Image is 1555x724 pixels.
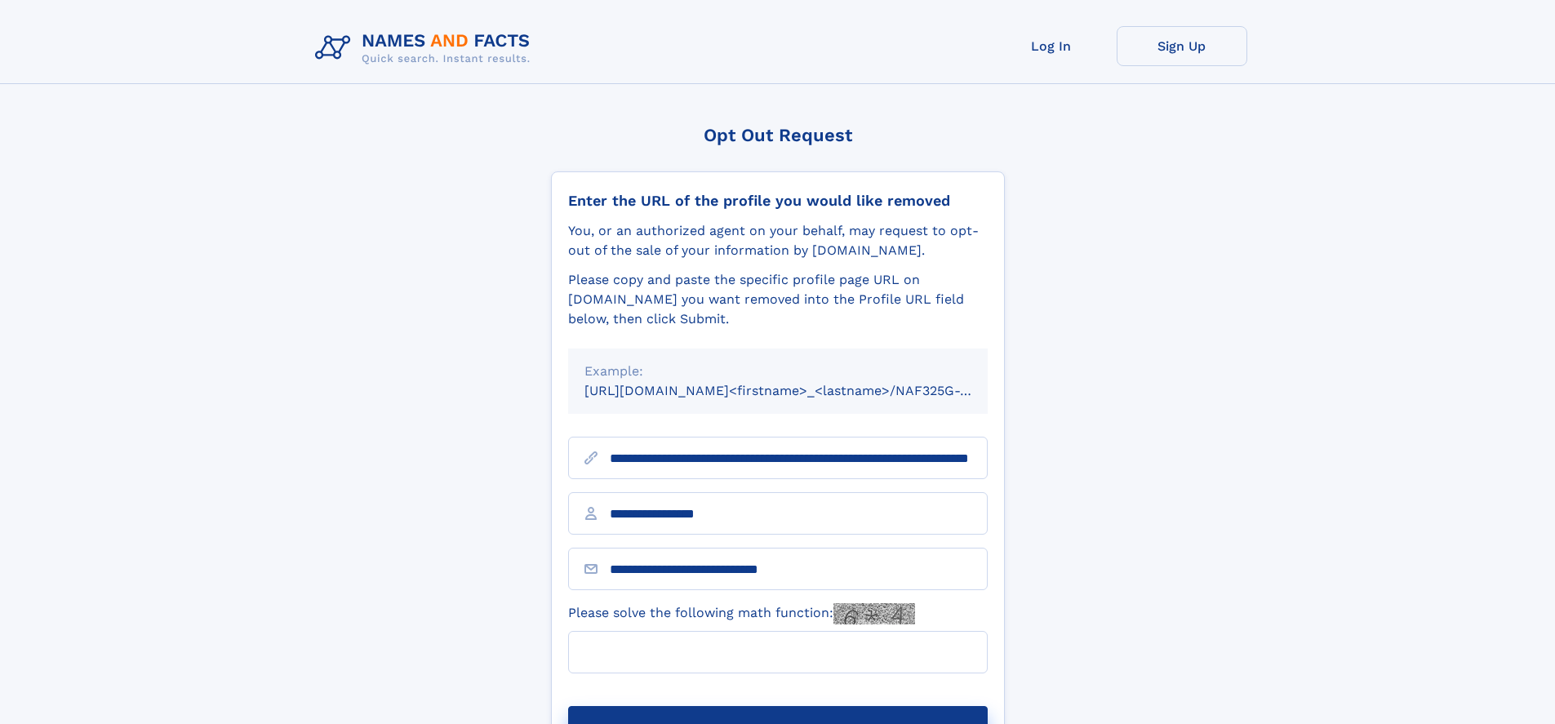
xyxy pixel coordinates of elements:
label: Please solve the following math function: [568,603,915,624]
a: Log In [986,26,1117,66]
div: You, or an authorized agent on your behalf, may request to opt-out of the sale of your informatio... [568,221,988,260]
div: Enter the URL of the profile you would like removed [568,192,988,210]
a: Sign Up [1117,26,1247,66]
div: Please copy and paste the specific profile page URL on [DOMAIN_NAME] you want removed into the Pr... [568,270,988,329]
div: Opt Out Request [551,125,1005,145]
small: [URL][DOMAIN_NAME]<firstname>_<lastname>/NAF325G-xxxxxxxx [584,383,1019,398]
img: Logo Names and Facts [309,26,544,70]
div: Example: [584,362,971,381]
